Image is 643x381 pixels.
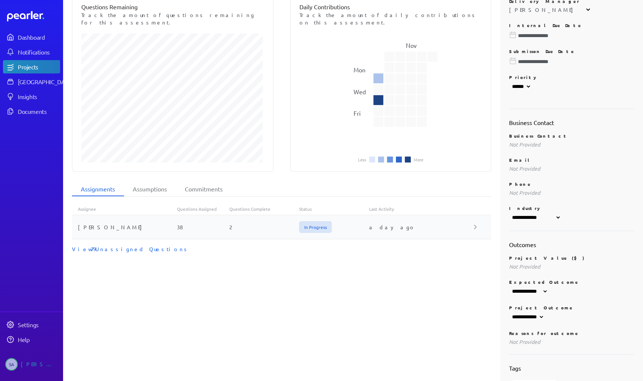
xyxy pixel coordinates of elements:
li: Assumptions [124,182,176,196]
span: Not Provided [509,263,540,270]
p: Phone [509,181,634,187]
span: Not Provided [509,338,540,345]
a: Insights [3,90,60,103]
div: Questions Complete [229,206,299,212]
span: In Progress [299,221,332,233]
input: Please choose a due date [509,32,634,39]
p: Priority [509,74,634,80]
li: Assignments [72,182,124,196]
text: Nov [406,42,417,49]
span: Not Provided [509,141,540,148]
p: Industry [509,205,634,211]
text: Wed [354,88,366,95]
p: Reasons for outcome [509,330,634,336]
h2: Tags [509,364,634,372]
div: Notifications [18,48,59,56]
text: Fri [354,110,361,117]
div: Documents [18,108,59,115]
a: Dashboard [3,30,60,44]
input: Please choose a due date [509,58,634,65]
div: View 79 Unassigned Questions [72,245,491,253]
p: Project Value ($) [509,255,634,261]
li: Commitments [176,182,232,196]
span: Not Provided [509,165,540,172]
div: Settings [18,321,59,328]
div: Insights [18,93,59,100]
a: Projects [3,60,60,73]
text: Mon [354,66,365,73]
p: Internal Due Date [509,22,634,28]
span: Steve Ackermann [5,358,18,371]
div: 38 [177,223,229,231]
h2: Business Contact [509,118,634,127]
div: Assignee [72,206,177,212]
span: Not Provided [509,189,540,196]
p: Track the amount of questions remaining for this assessment. [81,11,264,26]
a: Documents [3,105,60,118]
a: Dashboard [7,11,60,22]
div: Questions Assigned [177,206,229,212]
div: [PERSON_NAME] [509,6,577,13]
div: Help [18,336,59,343]
a: Help [3,333,60,346]
div: Last Activity [369,206,474,212]
div: 2 [229,223,299,231]
p: Questions Remaining [81,2,264,11]
h2: Outcomes [509,240,634,249]
div: [PERSON_NAME] [21,358,58,371]
div: Status [299,206,369,212]
div: [GEOGRAPHIC_DATA] [18,78,73,85]
div: Projects [18,63,59,70]
p: Business Contact [509,133,634,139]
p: Daily Contributions [299,2,482,11]
a: SA[PERSON_NAME] [3,355,60,374]
p: Submisson Due Date [509,48,634,54]
p: Track the amount of daily contributions on this assessment. [299,11,482,26]
div: a day ago [369,223,474,231]
a: [GEOGRAPHIC_DATA] [3,75,60,88]
a: Notifications [3,45,60,59]
li: Less [358,157,366,162]
a: Settings [3,318,60,331]
div: [PERSON_NAME] [72,223,177,231]
p: Project Outcome [509,305,634,311]
li: More [414,157,423,162]
p: Expected Outcome [509,279,634,285]
div: Dashboard [18,33,59,41]
p: Email [509,157,634,163]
